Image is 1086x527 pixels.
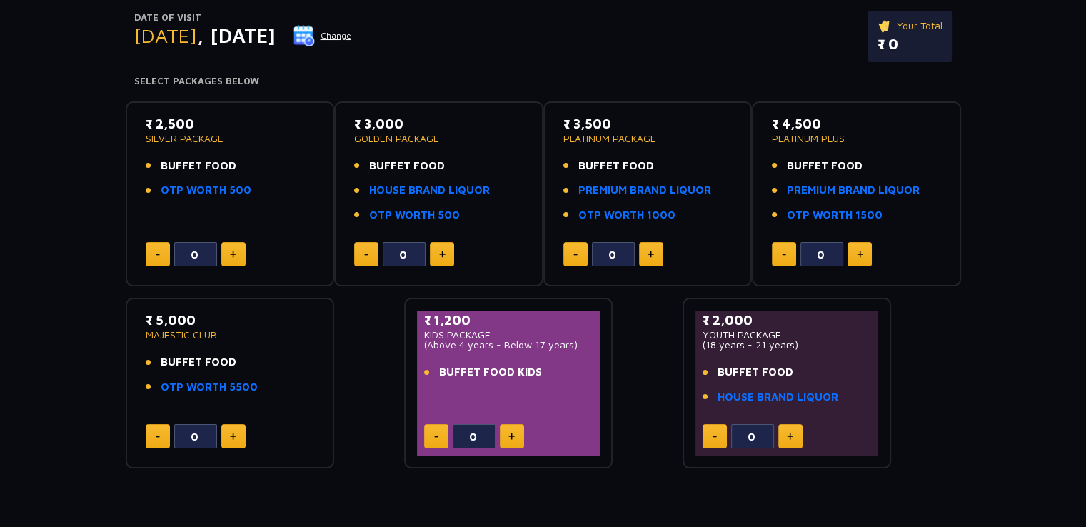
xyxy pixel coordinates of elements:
[434,436,438,438] img: minus
[648,251,654,258] img: plus
[508,433,515,440] img: plus
[293,24,352,47] button: Change
[364,254,368,256] img: minus
[563,134,733,144] p: PLATINUM PACKAGE
[134,24,197,47] span: [DATE]
[134,76,952,87] h4: Select Packages Below
[703,340,872,350] p: (18 years - 21 years)
[718,389,838,406] a: HOUSE BRAND LIQUOR
[146,330,315,340] p: MAJESTIC CLUB
[197,24,276,47] span: , [DATE]
[156,436,160,438] img: minus
[703,330,872,340] p: YOUTH PACKAGE
[161,182,251,199] a: OTP WORTH 500
[369,158,445,174] span: BUFFET FOOD
[369,207,460,224] a: OTP WORTH 500
[134,11,352,25] p: Date of Visit
[878,18,893,34] img: ticket
[563,114,733,134] p: ₹ 3,500
[787,433,793,440] img: plus
[146,134,315,144] p: SILVER PACKAGE
[230,433,236,440] img: plus
[424,311,593,330] p: ₹ 1,200
[161,158,236,174] span: BUFFET FOOD
[878,34,942,55] p: ₹ 0
[703,311,872,330] p: ₹ 2,000
[424,330,593,340] p: KIDS PACKAGE
[354,134,523,144] p: GOLDEN PACKAGE
[772,134,941,144] p: PLATINUM PLUS
[578,182,711,199] a: PREMIUM BRAND LIQUOR
[369,182,490,199] a: HOUSE BRAND LIQUOR
[857,251,863,258] img: plus
[439,364,542,381] span: BUFFET FOOD KIDS
[573,254,578,256] img: minus
[578,158,654,174] span: BUFFET FOOD
[878,18,942,34] p: Your Total
[718,364,793,381] span: BUFFET FOOD
[161,354,236,371] span: BUFFET FOOD
[230,251,236,258] img: plus
[146,114,315,134] p: ₹ 2,500
[713,436,717,438] img: minus
[787,158,863,174] span: BUFFET FOOD
[787,207,883,224] a: OTP WORTH 1500
[156,254,160,256] img: minus
[354,114,523,134] p: ₹ 3,000
[772,114,941,134] p: ₹ 4,500
[161,379,258,396] a: OTP WORTH 5500
[787,182,920,199] a: PREMIUM BRAND LIQUOR
[782,254,786,256] img: minus
[146,311,315,330] p: ₹ 5,000
[439,251,446,258] img: plus
[424,340,593,350] p: (Above 4 years - Below 17 years)
[578,207,675,224] a: OTP WORTH 1000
